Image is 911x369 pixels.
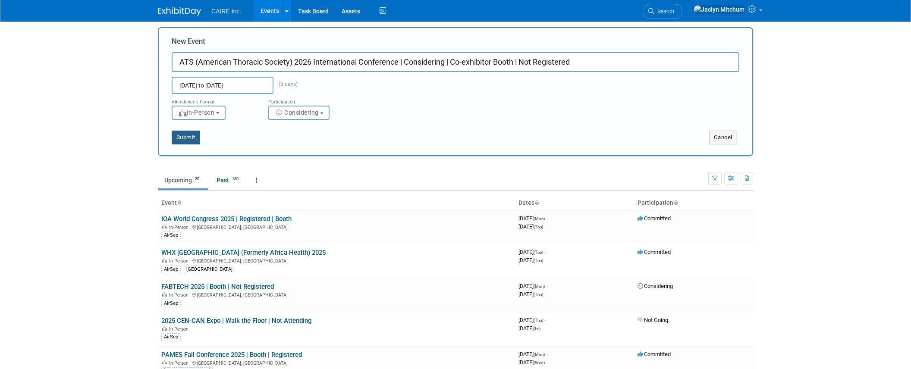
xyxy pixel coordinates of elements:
span: - [544,317,546,323]
span: (Mon) [534,284,545,289]
span: In-Person [178,109,215,116]
a: WHX [GEOGRAPHIC_DATA] (Formerly Africa Health) 2025 [161,249,326,256]
span: [DATE] [518,325,540,331]
span: - [546,283,547,289]
span: (Wed) [534,360,545,365]
span: (Thu) [534,225,543,229]
a: Past130 [210,172,248,188]
div: [GEOGRAPHIC_DATA], [GEOGRAPHIC_DATA] [161,223,512,230]
span: - [546,351,547,357]
button: Considering [268,106,330,120]
img: In-Person Event [162,258,167,263]
span: Not Going [638,317,668,323]
input: Name of Trade Show / Conference [172,52,739,72]
span: (Thu) [534,318,543,323]
span: Committed [638,249,671,255]
span: 130 [229,176,241,182]
span: (Fri) [534,326,540,331]
a: PAMES Fall Conference 2025 | Booth | Registered [161,351,302,359]
span: 20 [192,176,202,182]
span: [DATE] [518,351,547,357]
a: Sort by Participation Type [673,199,678,206]
span: In-Person [169,225,191,230]
th: Event [158,196,515,210]
span: In-Person [169,360,191,366]
img: In-Person Event [162,225,167,229]
span: (Thu) [534,292,543,297]
span: [DATE] [518,283,547,289]
img: In-Person Event [162,360,167,365]
span: [DATE] [518,223,543,230]
span: In-Person [169,258,191,264]
img: Jaclyn Mitchum [694,5,745,14]
div: AirSep [161,300,181,307]
img: In-Person Event [162,326,167,331]
div: AirSep [161,266,181,273]
span: - [546,215,547,222]
div: [GEOGRAPHIC_DATA] [184,266,235,273]
span: CAIRE Inc. [211,8,241,15]
img: ExhibitDay [158,7,201,16]
th: Participation [634,196,753,210]
a: Sort by Start Date [534,199,539,206]
a: IOA World Congress 2025 | Registered | Booth [161,215,292,223]
input: Start Date - End Date [172,77,273,94]
div: [GEOGRAPHIC_DATA], [GEOGRAPHIC_DATA] [161,359,512,366]
span: Committed [638,351,671,357]
th: Dates [515,196,634,210]
a: Upcoming20 [158,172,208,188]
span: [DATE] [518,257,543,263]
span: [DATE] [518,291,543,297]
span: [DATE] [518,215,547,222]
span: Considering [638,283,673,289]
div: Participation: [268,94,352,105]
span: Considering [274,109,319,116]
span: [DATE] [518,359,545,366]
span: Committed [638,215,671,222]
span: (Thu) [534,258,543,263]
span: - [544,249,546,255]
img: In-Person Event [162,292,167,297]
span: (Tue) [534,250,543,255]
a: Search [643,4,682,19]
span: In-Person [169,326,191,332]
label: New Event [172,37,205,50]
span: Search [654,8,674,15]
div: Attendance / Format: [172,94,255,105]
div: [GEOGRAPHIC_DATA], [GEOGRAPHIC_DATA] [161,291,512,298]
div: AirSep [161,333,181,341]
a: Sort by Event Name [177,199,181,206]
a: FABTECH 2025 | Booth | Not Registered [161,283,274,291]
span: (3 days) [273,81,298,87]
span: In-Person [169,292,191,298]
button: Submit [172,131,200,144]
span: (Mon) [534,216,545,221]
span: (Mon) [534,352,545,357]
a: 2025 CEN-CAN Expo | Walk the Floor | Not Attending [161,317,311,325]
span: [DATE] [518,317,546,323]
div: AirSep [161,231,181,239]
div: [GEOGRAPHIC_DATA], [GEOGRAPHIC_DATA] [161,257,512,264]
span: [DATE] [518,249,546,255]
button: Cancel [709,131,737,144]
button: In-Person [172,106,226,120]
